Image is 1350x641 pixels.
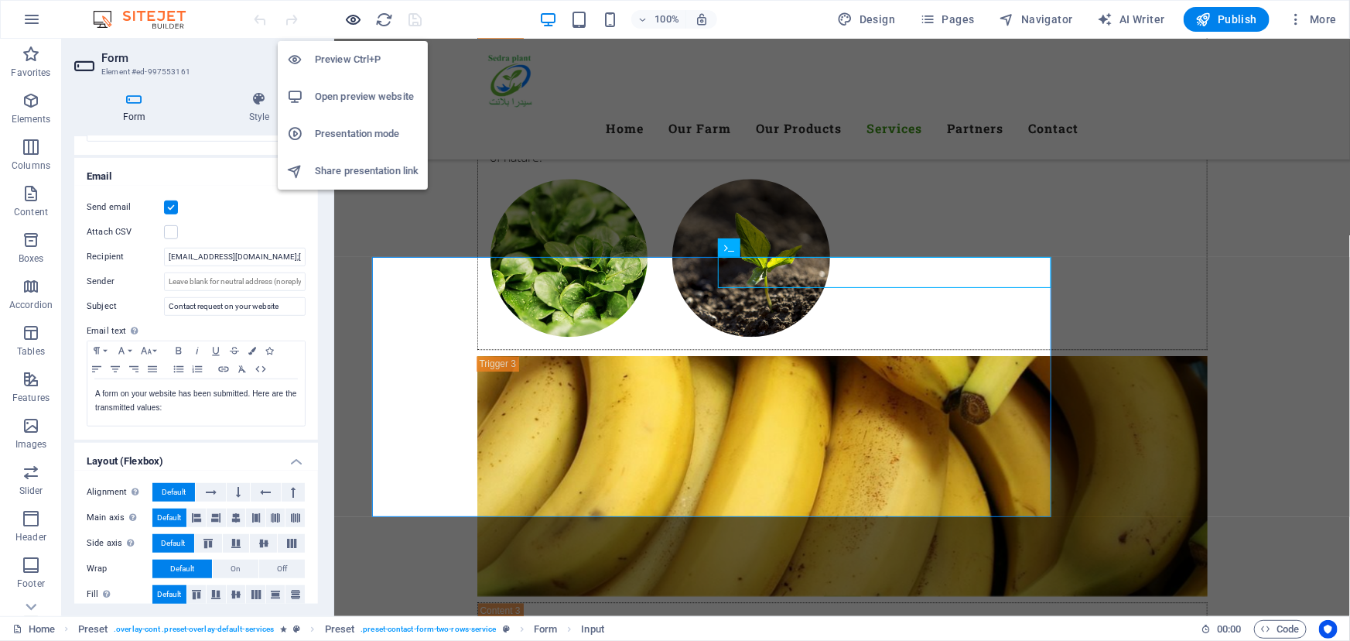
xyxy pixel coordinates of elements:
button: Paragraph Format [87,341,112,360]
span: Default [162,483,186,502]
label: Wrap [87,560,152,578]
button: Font Family [112,341,137,360]
span: More [1288,12,1337,27]
button: Align Center [106,360,125,379]
p: Favorites [11,67,50,79]
h4: Email [74,158,318,186]
span: Click to select. Double-click to edit [78,620,108,639]
h6: Session time [1201,620,1242,639]
button: Pages [914,7,980,32]
button: Clear Formatting [233,360,251,379]
span: Click to select. Double-click to edit [582,620,604,639]
img: Editor Logo [89,10,205,29]
button: Italic (Ctrl+I) [188,341,207,360]
p: Slider [19,485,43,497]
span: Click to select. Double-click to edit [534,620,557,639]
p: Content [14,206,48,218]
i: Element contains an animation [280,625,287,633]
label: Side axis [87,534,152,553]
p: Boxes [19,252,44,265]
label: Email text [87,322,306,341]
button: Off [259,560,305,578]
span: Code [1261,620,1300,639]
input: Leave blank for neutral address (noreply@sitehub.io) [164,273,306,291]
button: 100% [631,10,686,29]
button: Code [1254,620,1307,639]
label: Attach CSV [87,223,164,242]
span: . preset-contact-form-two-rows-service [361,620,496,639]
label: Sender [87,273,164,291]
p: A form on your website has been submitted. Here are the transmitted values: [95,387,297,415]
button: Colors [244,341,261,360]
button: Align Justify [143,360,162,379]
h4: Layout (Flexbox) [74,443,318,471]
span: Default [157,509,181,527]
label: Subject [87,297,164,316]
i: Reload page [376,11,394,29]
i: This element is a customizable preset [294,625,301,633]
p: Tables [17,345,45,358]
span: : [1228,623,1230,635]
h6: 100% [654,10,679,29]
button: Usercentrics [1319,620,1338,639]
button: Default [152,483,195,502]
button: Icons [261,341,278,360]
i: On resize automatically adjust zoom level to fit chosen device. [695,12,709,26]
span: Publish [1196,12,1257,27]
button: Insert Link [214,360,233,379]
h6: Open preview website [315,87,419,106]
button: Underline (Ctrl+U) [207,341,225,360]
button: On [213,560,258,578]
p: Images [15,438,47,451]
label: Send email [87,198,164,217]
input: Email subject... [164,297,306,316]
span: On [231,560,241,578]
button: Default [152,534,194,553]
label: Fill [87,585,152,604]
button: Ordered List [188,360,207,379]
button: reload [375,10,394,29]
p: Accordion [9,299,53,311]
span: Default [157,585,181,604]
div: Design (Ctrl+Alt+Y) [832,7,902,32]
h4: Style [200,91,318,124]
button: Default [152,509,186,527]
label: Recipient [87,248,164,266]
button: Bold (Ctrl+B) [169,341,188,360]
h6: Presentation mode [315,125,419,143]
label: Main axis [87,509,152,527]
h3: Element #ed-997553161 [101,65,287,79]
h6: Preview Ctrl+P [315,50,419,69]
button: Design [832,7,902,32]
span: Default [161,534,185,553]
span: Default [170,560,194,578]
label: Alignment [87,483,152,502]
button: Publish [1184,7,1270,32]
button: Navigator [993,7,1079,32]
button: More [1282,7,1343,32]
p: Header [15,531,46,543]
span: AI Writer [1098,12,1165,27]
span: . overlay-cont .preset-overlay-default-services [114,620,274,639]
a: Click to cancel selection. Double-click to open Pages [12,620,55,639]
span: Off [277,560,287,578]
button: Font Size [137,341,162,360]
h2: Form [101,51,318,65]
span: Click to select. Double-click to edit [325,620,355,639]
p: Features [12,392,50,404]
span: Navigator [1000,12,1073,27]
h4: Form [74,91,200,124]
span: Pages [920,12,974,27]
button: AI Writer [1092,7,1171,32]
span: 00 00 [1217,620,1241,639]
nav: breadcrumb [78,620,604,639]
button: Align Right [125,360,143,379]
button: Align Left [87,360,106,379]
button: Default [152,585,186,604]
button: Unordered List [169,360,188,379]
button: Default [152,560,212,578]
p: Elements [12,113,51,125]
h6: Share presentation link [315,162,419,180]
p: Footer [17,578,45,590]
input: Leave blank for customer address... [164,248,306,266]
